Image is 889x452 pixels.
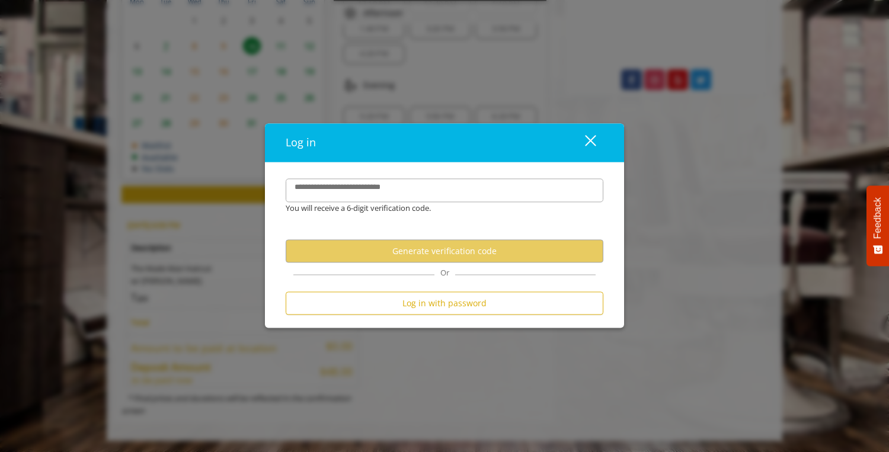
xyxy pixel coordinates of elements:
div: close dialog [571,134,595,152]
button: Feedback - Show survey [866,185,889,266]
span: Feedback [872,197,883,239]
span: Or [434,268,455,278]
button: Log in with password [286,292,603,315]
button: close dialog [563,131,603,155]
span: Log in [286,136,316,150]
div: You will receive a 6-digit verification code. [277,203,594,215]
button: Generate verification code [286,240,603,263]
